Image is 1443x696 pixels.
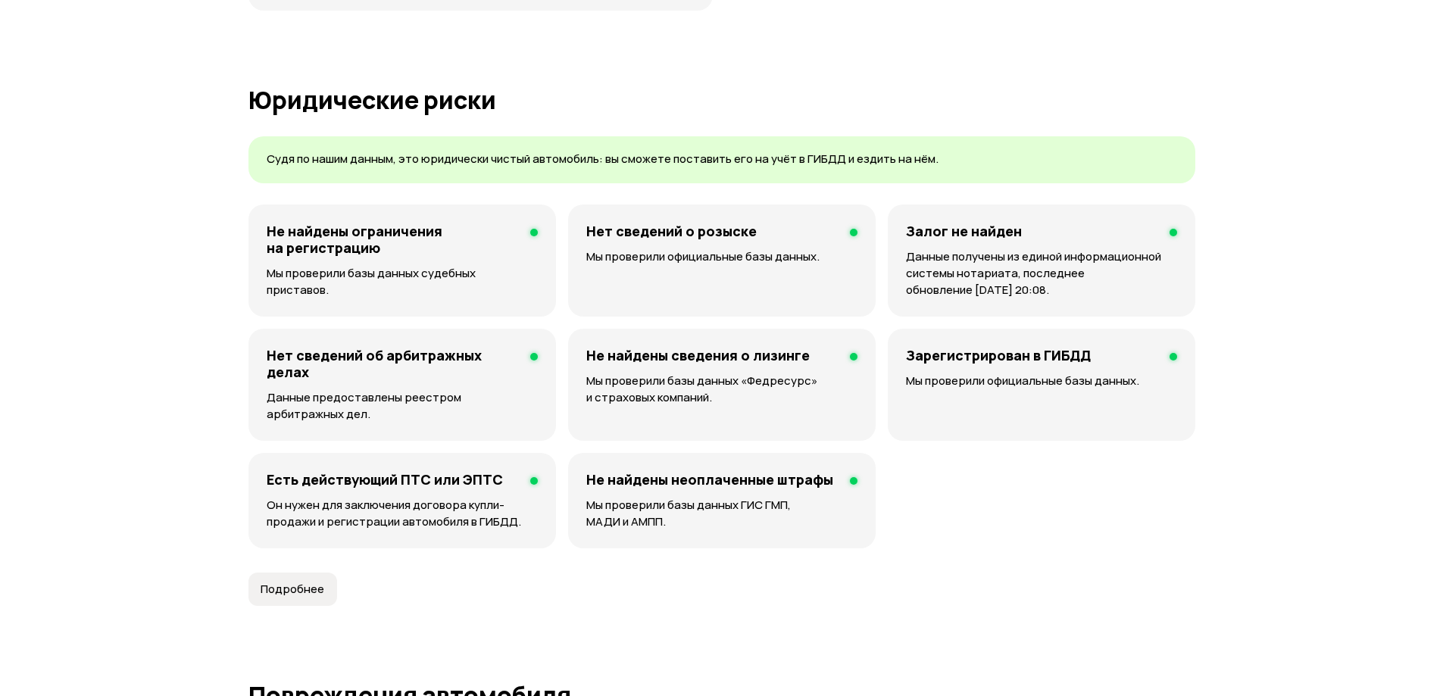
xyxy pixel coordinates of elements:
p: Данные получены из единой информационной системы нотариата, последнее обновление [DATE] 20:08. [906,248,1177,298]
h4: Не найдены неоплаченные штрафы [586,471,833,488]
h4: Не найдены сведения о лизинге [586,347,810,364]
h4: Залог не найден [906,223,1022,239]
h4: Есть действующий ПТС или ЭПТС [267,471,503,488]
button: Подробнее [248,573,337,606]
p: Мы проверили базы данных судебных приставов. [267,265,539,298]
p: Мы проверили официальные базы данных. [906,373,1177,389]
p: Судя по нашим данным, это юридически чистый автомобиль: вы сможете поставить его на учёт в ГИБДД ... [267,151,1177,167]
p: Он нужен для заключения договора купли-продажи и регистрации автомобиля в ГИБДД. [267,497,539,530]
p: Данные предоставлены реестром арбитражных дел. [267,389,539,423]
h4: Нет сведений об арбитражных делах [267,347,519,380]
h4: Нет сведений о розыске [586,223,757,239]
p: Мы проверили официальные базы данных. [586,248,857,265]
h4: Зарегистрирован в ГИБДД [906,347,1091,364]
span: Подробнее [261,582,324,597]
p: Мы проверили базы данных ГИС ГМП, МАДИ и АМПП. [586,497,857,530]
h1: Юридические риски [248,86,1195,114]
p: Мы проверили базы данных «Федресурс» и страховых компаний. [586,373,857,406]
h4: Не найдены ограничения на регистрацию [267,223,519,256]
